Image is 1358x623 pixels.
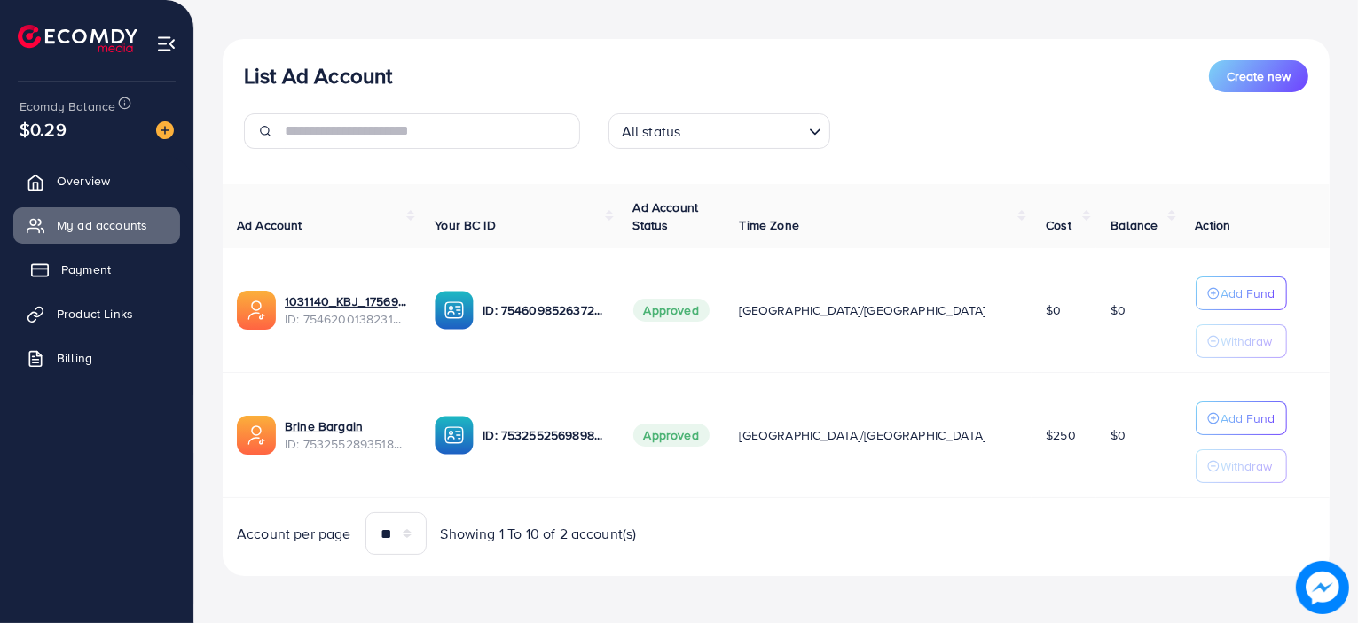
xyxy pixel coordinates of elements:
[1227,67,1291,85] span: Create new
[61,261,111,278] span: Payment
[20,97,115,115] span: Ecomdy Balance
[1111,301,1126,319] span: $0
[435,291,474,330] img: ic-ba-acc.ded83a64.svg
[57,305,133,323] span: Product Links
[441,524,637,544] span: Showing 1 To 10 of 2 account(s)
[1196,276,1287,310] button: Add Fund
[1196,401,1287,435] button: Add Fund
[1221,456,1273,477] p: Withdraw
[608,113,830,149] div: Search for option
[1111,216,1158,234] span: Balance
[1111,426,1126,444] span: $0
[13,207,180,243] a: My ad accounts
[18,25,137,52] img: logo
[13,252,180,287] a: Payment
[285,310,406,328] span: ID: 7546200138231054352
[1046,216,1071,234] span: Cost
[285,292,406,310] a: 1031140_KBJ_1756986678806
[740,426,986,444] span: [GEOGRAPHIC_DATA]/[GEOGRAPHIC_DATA]
[1196,324,1287,358] button: Withdraw
[237,524,351,544] span: Account per page
[633,199,699,234] span: Ad Account Status
[156,121,174,139] img: image
[633,299,710,322] span: Approved
[633,424,710,447] span: Approved
[686,115,801,144] input: Search for option
[13,296,180,331] a: Product Links
[244,63,392,89] h3: List Ad Account
[13,163,180,199] a: Overview
[435,416,474,455] img: ic-ba-acc.ded83a64.svg
[285,417,406,454] div: <span class='underline'>Brine Bargain</span></br>7532552893518610433
[285,417,363,435] a: Brine Bargain
[57,172,110,190] span: Overview
[20,116,67,142] span: $0.29
[237,416,276,455] img: ic-ads-acc.e4c84228.svg
[740,216,799,234] span: Time Zone
[1046,301,1061,319] span: $0
[1046,426,1076,444] span: $250
[1221,408,1276,429] p: Add Fund
[435,216,496,234] span: Your BC ID
[57,216,147,234] span: My ad accounts
[1196,449,1287,483] button: Withdraw
[1196,216,1231,234] span: Action
[1296,561,1349,614] img: image
[740,301,986,319] span: [GEOGRAPHIC_DATA]/[GEOGRAPHIC_DATA]
[618,119,685,144] span: All status
[13,340,180,376] a: Billing
[1221,331,1273,352] p: Withdraw
[1209,60,1308,92] button: Create new
[156,34,177,54] img: menu
[1221,283,1276,304] p: Add Fund
[57,349,92,367] span: Billing
[237,291,276,330] img: ic-ads-acc.e4c84228.svg
[285,435,406,453] span: ID: 7532552893518610433
[483,300,604,321] p: ID: 7546098526372053010
[285,292,406,329] div: <span class='underline'>1031140_KBJ_1756986678806</span></br>7546200138231054352
[237,216,302,234] span: Ad Account
[483,424,604,446] p: ID: 7532552569898516496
